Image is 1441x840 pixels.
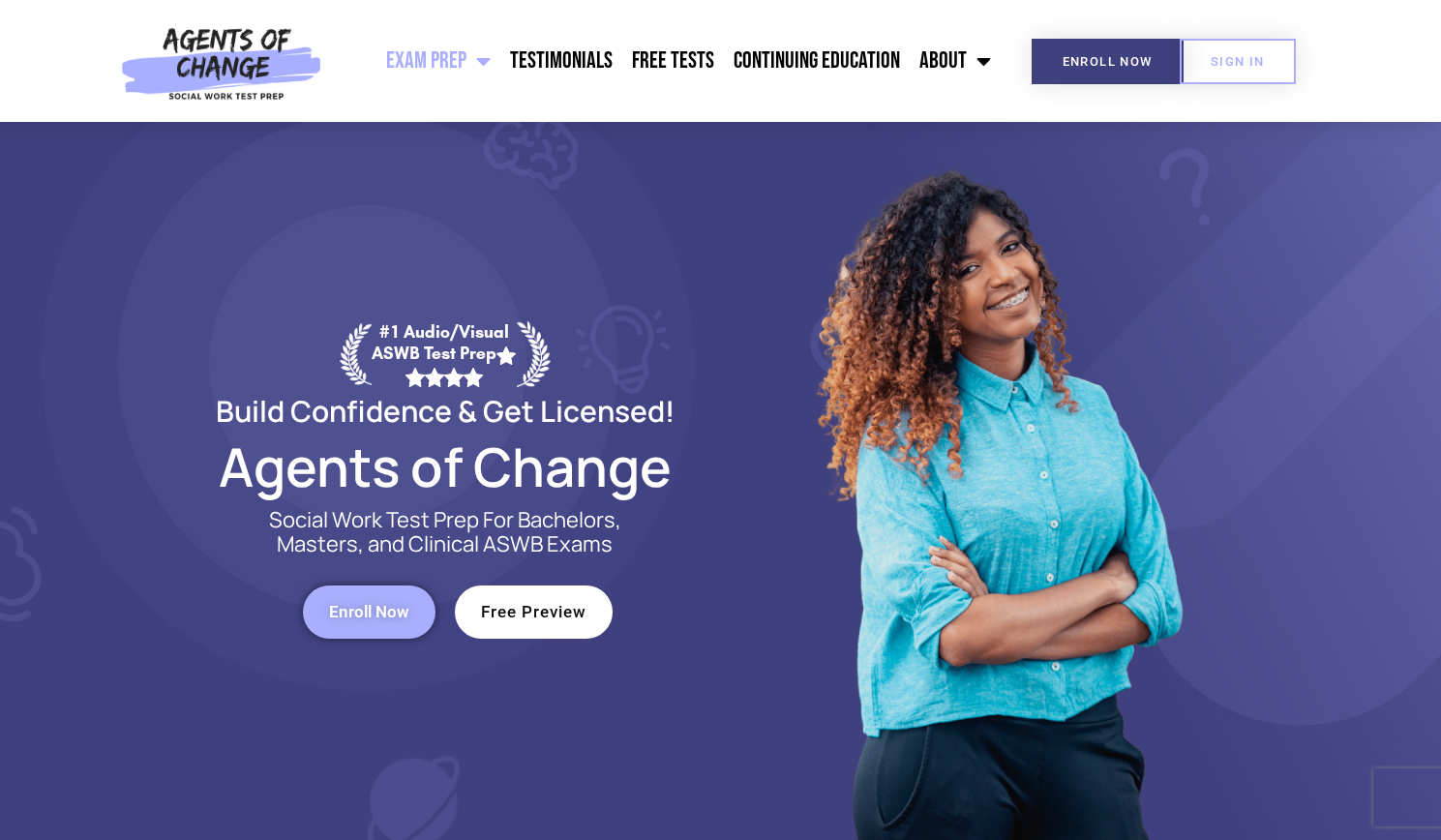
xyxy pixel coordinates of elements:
[329,604,409,620] span: Enroll Now
[331,37,1001,85] nav: Menu
[481,604,586,620] span: Free Preview
[303,585,435,639] a: Enroll Now
[455,585,613,639] a: Free Preview
[169,444,721,489] h2: Agents of Change
[622,37,724,85] a: Free Tests
[1032,39,1184,84] a: Enroll Now
[1211,55,1265,68] span: SIGN IN
[500,37,622,85] a: Testimonials
[910,37,1001,85] a: About
[1180,39,1296,84] a: SIGN IN
[724,37,910,85] a: Continuing Education
[376,37,500,85] a: Exam Prep
[1063,55,1153,68] span: Enroll Now
[372,321,517,386] div: #1 Audio/Visual ASWB Test Prep
[169,397,721,425] h2: Build Confidence & Get Licensed!
[247,508,644,556] p: Social Work Test Prep For Bachelors, Masters, and Clinical ASWB Exams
